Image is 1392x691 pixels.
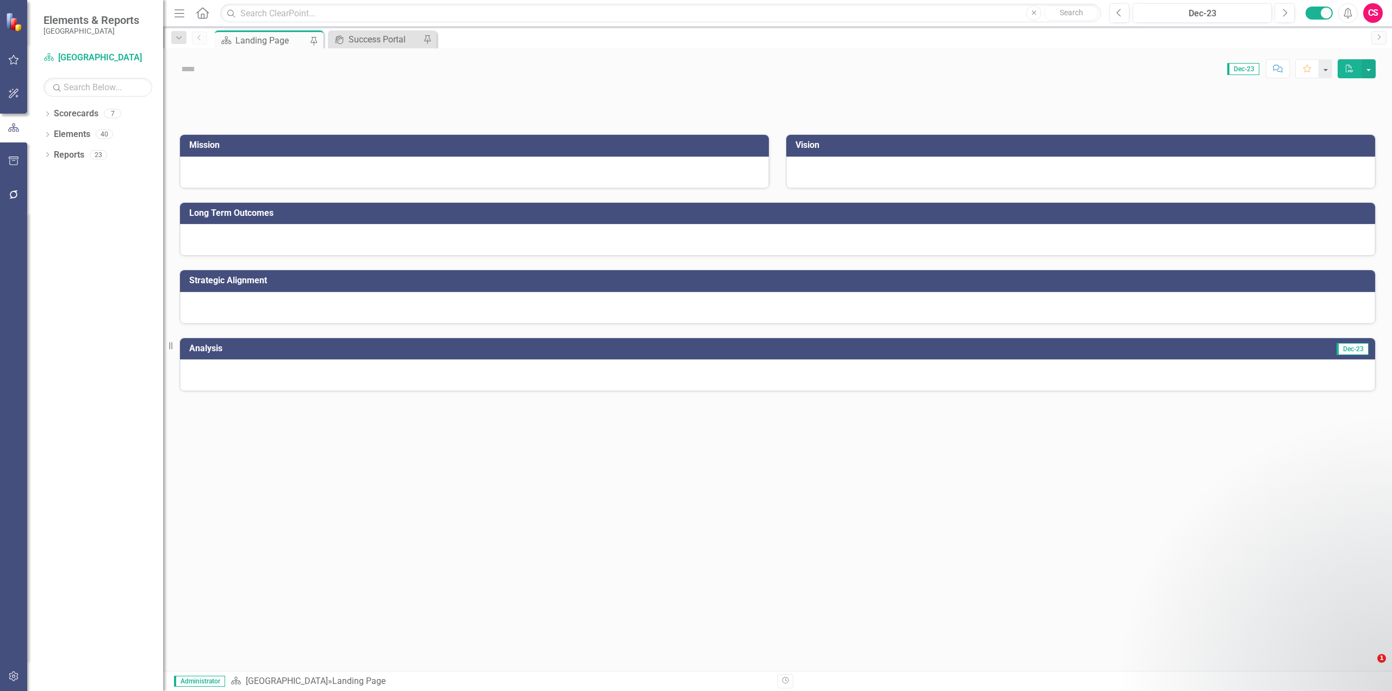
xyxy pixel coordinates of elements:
[1377,654,1386,663] span: 1
[246,676,328,686] a: [GEOGRAPHIC_DATA]
[349,33,420,46] div: Success Portal
[174,676,225,687] span: Administrator
[331,33,420,46] a: Success Portal
[54,149,84,161] a: Reports
[220,4,1101,23] input: Search ClearPoint...
[1337,343,1369,355] span: Dec-23
[104,109,121,119] div: 7
[43,78,152,97] input: Search Below...
[43,52,152,64] a: [GEOGRAPHIC_DATA]
[189,208,1370,218] h3: Long Term Outcomes
[189,276,1370,285] h3: Strategic Alignment
[189,140,763,150] h3: Mission
[332,676,386,686] div: Landing Page
[43,27,139,35] small: [GEOGRAPHIC_DATA]
[5,12,24,31] img: ClearPoint Strategy
[1355,654,1381,680] iframe: Intercom live chat
[1044,5,1098,21] button: Search
[54,128,90,141] a: Elements
[43,14,139,27] span: Elements & Reports
[1227,63,1259,75] span: Dec-23
[1363,3,1383,23] button: CS
[90,150,107,159] div: 23
[235,34,307,47] div: Landing Page
[54,108,98,120] a: Scorecards
[1133,3,1272,23] button: Dec-23
[796,140,1370,150] h3: Vision
[179,60,197,78] img: Not Defined
[231,675,769,688] div: »
[189,344,780,353] h3: Analysis
[1136,7,1268,20] div: Dec-23
[96,130,113,139] div: 40
[1060,8,1083,17] span: Search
